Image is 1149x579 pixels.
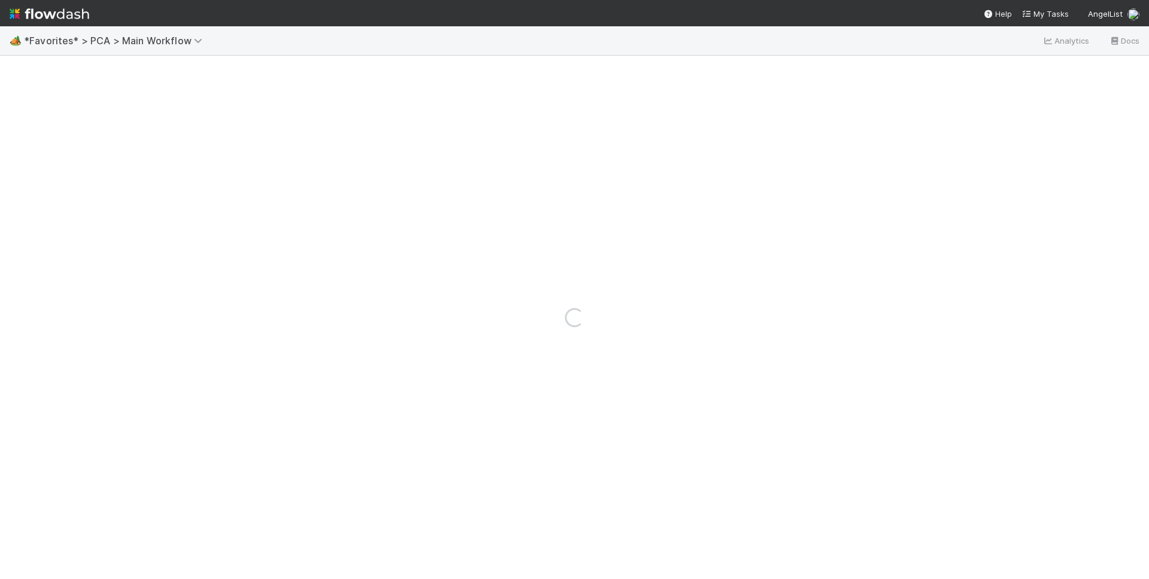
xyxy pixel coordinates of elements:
[1022,8,1069,20] a: My Tasks
[983,8,1012,20] div: Help
[1109,33,1139,48] a: Docs
[1088,9,1123,19] span: AngelList
[1127,8,1139,20] img: avatar_218ae7b5-dcd5-4ccc-b5d5-7cc00ae2934f.png
[10,4,89,24] img: logo-inverted-e16ddd16eac7371096b0.svg
[1022,9,1069,19] span: My Tasks
[1042,33,1090,48] a: Analytics
[10,35,22,45] span: 🏕️
[24,35,208,47] span: *Favorites* > PCA > Main Workflow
